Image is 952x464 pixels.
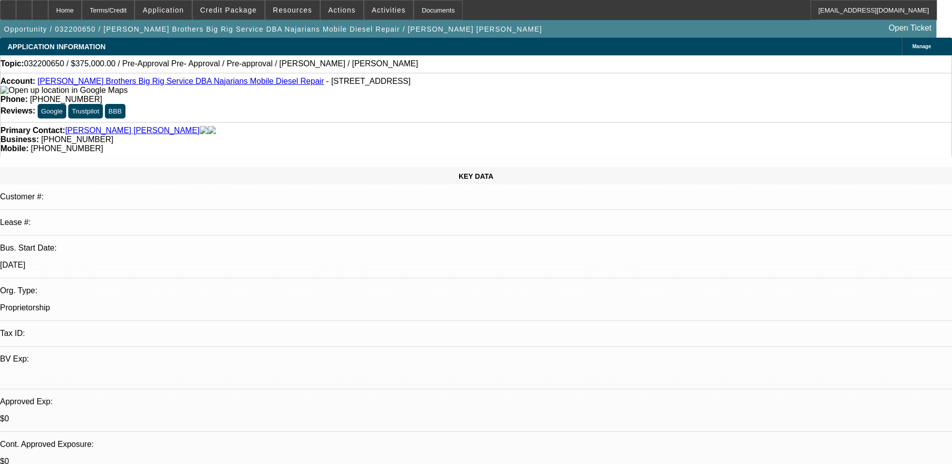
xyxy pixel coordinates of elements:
[1,106,35,115] strong: Reviews:
[459,172,493,180] span: KEY DATA
[1,86,127,94] a: View Google Maps
[38,104,66,119] button: Google
[208,126,216,135] img: linkedin-icon.png
[68,104,102,119] button: Trustpilot
[30,95,102,103] span: [PHONE_NUMBER]
[912,44,931,49] span: Manage
[193,1,264,20] button: Credit Package
[1,95,28,103] strong: Phone:
[885,20,935,37] a: Open Ticket
[200,126,208,135] img: facebook-icon.png
[265,1,320,20] button: Resources
[4,25,542,33] span: Opportunity / 032200650 / [PERSON_NAME] Brothers Big Rig Service DBA Najarians Mobile Diesel Repa...
[8,43,105,51] span: APPLICATION INFORMATION
[41,135,113,144] span: [PHONE_NUMBER]
[372,6,406,14] span: Activities
[1,77,35,85] strong: Account:
[321,1,363,20] button: Actions
[1,135,39,144] strong: Business:
[1,86,127,95] img: Open up location in Google Maps
[328,6,356,14] span: Actions
[65,126,200,135] a: [PERSON_NAME] [PERSON_NAME]
[1,144,29,153] strong: Mobile:
[200,6,257,14] span: Credit Package
[1,59,24,68] strong: Topic:
[273,6,312,14] span: Resources
[105,104,125,119] button: BBB
[135,1,191,20] button: Application
[24,59,418,68] span: 032200650 / $375,000.00 / Pre-Approval Pre- Approval / Pre-approval / [PERSON_NAME] / [PERSON_NAME]
[38,77,324,85] a: [PERSON_NAME] Brothers Big Rig Service DBA Najarians Mobile Diesel Repair
[31,144,103,153] span: [PHONE_NUMBER]
[143,6,184,14] span: Application
[364,1,414,20] button: Activities
[1,126,65,135] strong: Primary Contact:
[326,77,411,85] span: - [STREET_ADDRESS]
